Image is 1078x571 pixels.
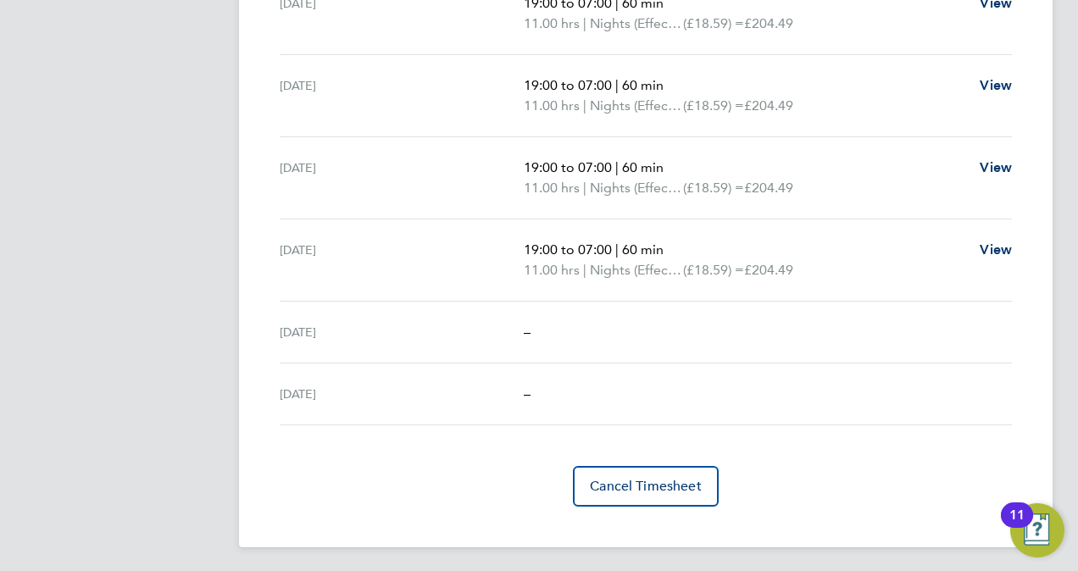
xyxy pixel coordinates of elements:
[683,180,744,196] span: (£18.59) =
[590,478,702,495] span: Cancel Timesheet
[524,180,580,196] span: 11.00 hrs
[615,241,619,258] span: |
[683,262,744,278] span: (£18.59) =
[524,385,531,402] span: –
[980,241,1012,258] span: View
[583,262,586,278] span: |
[622,159,664,175] span: 60 min
[280,75,524,116] div: [DATE]
[280,240,524,280] div: [DATE]
[980,77,1012,93] span: View
[280,322,524,342] div: [DATE]
[524,241,612,258] span: 19:00 to 07:00
[622,77,664,93] span: 60 min
[524,15,580,31] span: 11.00 hrs
[615,159,619,175] span: |
[980,158,1012,178] a: View
[744,180,793,196] span: £204.49
[280,384,524,404] div: [DATE]
[583,180,586,196] span: |
[524,324,531,340] span: –
[622,241,664,258] span: 60 min
[590,178,683,198] span: Nights (Effective [DATE])
[583,97,586,114] span: |
[524,97,580,114] span: 11.00 hrs
[615,77,619,93] span: |
[524,159,612,175] span: 19:00 to 07:00
[590,96,683,116] span: Nights (Effective [DATE])
[683,15,744,31] span: (£18.59) =
[1009,515,1025,537] div: 11
[280,158,524,198] div: [DATE]
[1010,503,1064,557] button: Open Resource Center, 11 new notifications
[683,97,744,114] span: (£18.59) =
[980,159,1012,175] span: View
[524,262,580,278] span: 11.00 hrs
[583,15,586,31] span: |
[980,240,1012,260] a: View
[980,75,1012,96] a: View
[744,15,793,31] span: £204.49
[590,14,683,34] span: Nights (Effective [DATE])
[590,260,683,280] span: Nights (Effective [DATE])
[744,97,793,114] span: £204.49
[744,262,793,278] span: £204.49
[524,77,612,93] span: 19:00 to 07:00
[573,466,719,507] button: Cancel Timesheet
